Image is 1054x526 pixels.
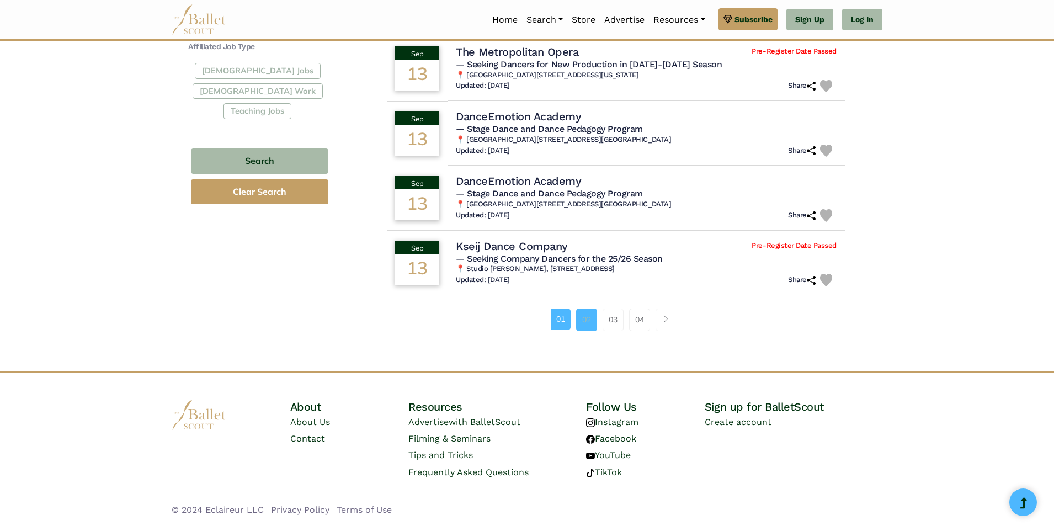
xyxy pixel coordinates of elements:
img: tiktok logo [586,469,595,477]
a: Store [567,8,600,31]
span: — Stage Dance and Dance Pedagogy Program [456,124,643,134]
h6: Updated: [DATE] [456,81,510,91]
h4: About [290,400,409,414]
a: 01 [551,309,571,330]
img: facebook logo [586,435,595,444]
h4: Kseij Dance Company [456,239,568,253]
h6: Updated: [DATE] [456,275,510,285]
div: 13 [395,125,439,156]
h4: Sign up for BalletScout [705,400,882,414]
a: About Us [290,417,330,427]
h4: Resources [408,400,586,414]
img: logo [172,400,227,430]
span: — Stage Dance and Dance Pedagogy Program [456,188,643,199]
h6: 📍 [GEOGRAPHIC_DATA][STREET_ADDRESS][GEOGRAPHIC_DATA] [456,135,837,145]
a: Contact [290,433,325,444]
span: Pre-Register Date Passed [752,241,836,251]
img: instagram logo [586,418,595,427]
h4: Follow Us [586,400,705,414]
div: 13 [395,189,439,220]
a: Tips and Tricks [408,450,473,460]
div: 13 [395,254,439,285]
h6: Share [788,81,816,91]
span: — Seeking Dancers for New Production in [DATE]-[DATE] Season [456,59,722,70]
a: Terms of Use [337,504,392,515]
div: 13 [395,60,439,91]
a: Facebook [586,433,636,444]
button: Clear Search [191,179,328,204]
div: Sep [395,176,439,189]
h4: Affiliated Job Type [188,41,331,52]
h6: Updated: [DATE] [456,211,510,220]
button: Search [191,148,328,174]
a: Sign Up [786,9,833,31]
a: YouTube [586,450,631,460]
a: Filming & Seminars [408,433,491,444]
h6: Share [788,211,816,220]
div: Sep [395,46,439,60]
a: 03 [603,309,624,331]
nav: Page navigation example [551,309,682,331]
a: Home [488,8,522,31]
h4: The Metropolitan Opera [456,45,578,59]
h4: DanceEmotion Academy [456,174,581,188]
a: Frequently Asked Questions [408,467,529,477]
a: TikTok [586,467,622,477]
h6: 📍 [GEOGRAPHIC_DATA][STREET_ADDRESS][US_STATE] [456,71,837,80]
a: Create account [705,417,771,427]
div: Sep [395,241,439,254]
h6: Updated: [DATE] [456,146,510,156]
a: Subscribe [718,8,778,30]
a: Advertisewith BalletScout [408,417,520,427]
a: Search [522,8,567,31]
span: — Seeking Company Dancers for the 25/26 Season [456,253,663,264]
h6: 📍 Studio [PERSON_NAME], [STREET_ADDRESS] [456,264,837,274]
div: Sep [395,111,439,125]
a: Advertise [600,8,649,31]
a: Resources [649,8,709,31]
a: 02 [576,309,597,331]
h6: Share [788,146,816,156]
img: gem.svg [723,13,732,25]
a: Instagram [586,417,638,427]
a: Privacy Policy [271,504,329,515]
h6: 📍 [GEOGRAPHIC_DATA][STREET_ADDRESS][GEOGRAPHIC_DATA] [456,200,837,209]
h4: DanceEmotion Academy [456,109,581,124]
a: Log In [842,9,882,31]
span: Subscribe [734,13,773,25]
span: with BalletScout [449,417,520,427]
span: Pre-Register Date Passed [752,47,836,56]
img: youtube logo [586,451,595,460]
a: 04 [629,309,650,331]
h6: Share [788,275,816,285]
li: © 2024 Eclaireur LLC [172,503,264,517]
